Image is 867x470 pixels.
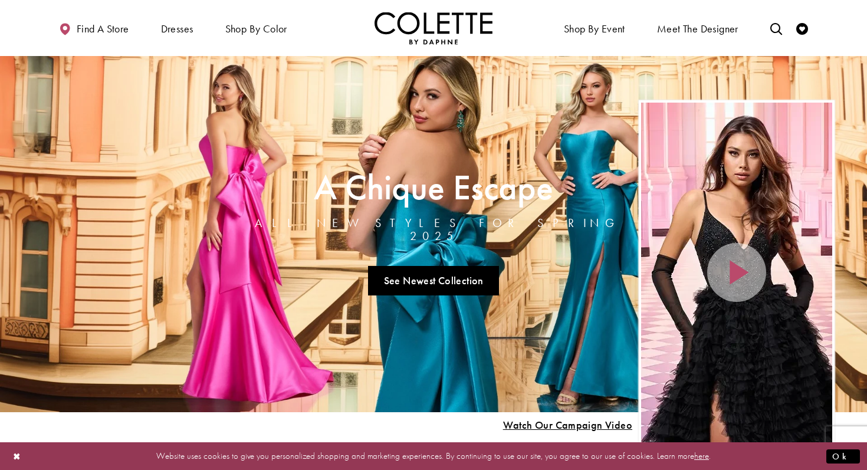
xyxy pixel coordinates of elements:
[503,419,632,431] span: Play Slide #15 Video
[222,12,290,44] span: Shop by color
[826,449,860,464] button: Submit Dialog
[561,12,628,44] span: Shop By Event
[56,12,132,44] a: Find a store
[368,266,499,295] a: See Newest Collection A Chique Escape All New Styles For Spring 2025
[767,12,785,44] a: Toggle search
[161,23,193,35] span: Dresses
[657,23,738,35] span: Meet the designer
[77,23,129,35] span: Find a store
[793,12,811,44] a: Check Wishlist
[158,12,196,44] span: Dresses
[7,446,27,466] button: Close Dialog
[654,12,741,44] a: Meet the designer
[85,448,782,464] p: Website uses cookies to give you personalized shopping and marketing experiences. By continuing t...
[564,23,625,35] span: Shop By Event
[375,12,492,44] img: Colette by Daphne
[375,12,492,44] a: Visit Home Page
[228,261,639,300] ul: Slider Links
[225,23,287,35] span: Shop by color
[694,450,709,462] a: here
